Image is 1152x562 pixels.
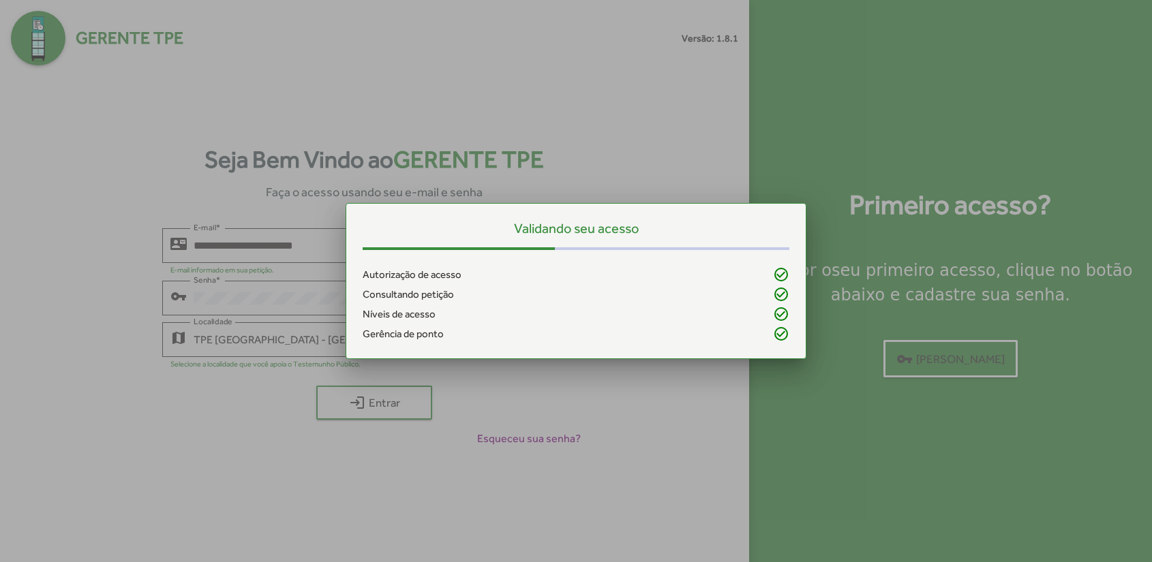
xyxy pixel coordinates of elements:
[363,307,436,322] span: Níveis de acesso
[363,267,461,283] span: Autorização de acesso
[773,266,789,283] mat-icon: check_circle_outline
[363,326,444,342] span: Gerência de ponto
[773,326,789,342] mat-icon: check_circle_outline
[773,306,789,322] mat-icon: check_circle_outline
[773,286,789,302] mat-icon: check_circle_outline
[363,287,454,302] span: Consultando petição
[363,220,789,236] h5: Validando seu acesso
